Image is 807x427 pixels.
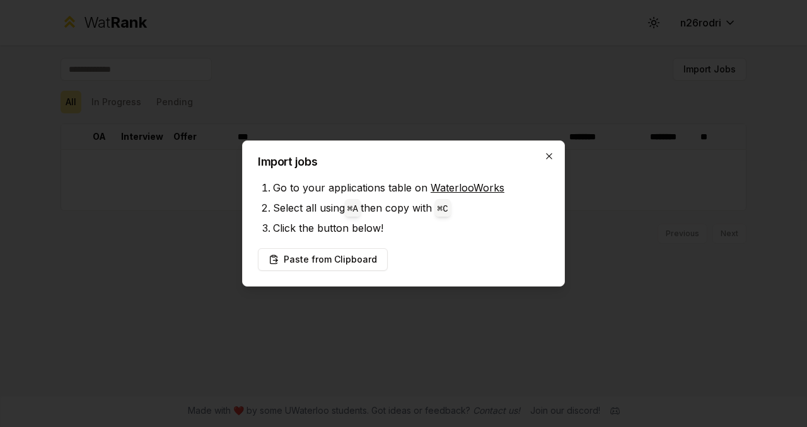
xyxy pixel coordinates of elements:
h2: Import jobs [258,156,549,168]
li: Click the button below! [273,218,549,238]
li: Go to your applications table on [273,178,549,198]
button: Paste from Clipboard [258,248,388,271]
code: ⌘ C [438,204,448,214]
li: Select all using then copy with [273,198,549,218]
code: ⌘ A [347,204,358,214]
a: WaterlooWorks [431,181,504,194]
